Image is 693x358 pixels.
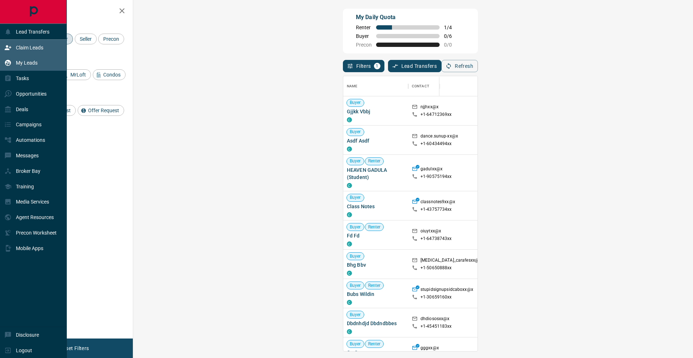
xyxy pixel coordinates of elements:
p: +1- 60434494xx [420,141,452,147]
span: Renter [365,283,384,289]
span: Offer Request [86,108,122,113]
h2: Filters [23,7,126,16]
span: Gg Gg [347,349,405,356]
span: Buyer [347,341,364,347]
span: Buyer [347,158,364,164]
span: MrLoft [68,72,88,78]
span: Buyer [347,253,364,259]
div: Offer Request [78,105,124,116]
div: condos.ca [347,117,352,122]
p: gadulxx@x [420,166,443,174]
span: 0 / 0 [444,42,460,48]
p: oiuytxx@x [420,228,441,236]
p: +1- 50650888xx [420,265,452,271]
span: Buyer [356,33,372,39]
span: Dbdnhdjd Dbdndbbes [347,320,405,327]
span: Bubs Wildin [347,291,405,298]
button: Lead Transfers [388,60,442,72]
div: condos.ca [347,300,352,305]
div: condos.ca [347,212,352,217]
div: condos.ca [347,147,352,152]
span: 1 / 4 [444,25,460,30]
button: Reset Filters [55,342,93,354]
span: Renter [365,341,384,347]
div: Contact [408,76,466,96]
p: +1- 90575194xx [420,174,452,180]
button: Refresh [441,60,478,72]
p: +1- 43757734xx [420,206,452,213]
span: Asdf Asdf [347,137,405,144]
span: 0 / 6 [444,33,460,39]
p: My Daily Quota [356,13,460,22]
p: dhdiososxx@x [420,316,450,323]
button: Filters1 [343,60,384,72]
span: HEAVEN GADULA (Student) [347,166,405,181]
span: Renter [365,224,384,230]
div: Contact [412,76,429,96]
div: Name [343,76,408,96]
span: Buyer [347,129,364,135]
div: condos.ca [347,271,352,276]
div: MrLoft [60,69,91,80]
div: Seller [75,34,97,44]
span: Bhg Bbv [347,261,405,268]
div: condos.ca [347,241,352,246]
div: condos.ca [347,329,352,334]
p: +1- 30659160xx [420,294,452,300]
p: [MEDICAL_DATA]_carafesxx@x [420,257,481,265]
span: Buyer [347,195,364,201]
span: Precon [356,42,372,48]
p: +1- 45451183xx [420,323,452,329]
p: +1- 64738743xx [420,236,452,242]
div: condos.ca [347,183,352,188]
span: Condos [101,72,123,78]
p: +1- 64712369xx [420,112,452,118]
div: Name [347,76,358,96]
div: Precon [98,34,124,44]
span: Precon [101,36,122,42]
p: njjhxx@x [420,104,439,112]
span: Seller [77,36,94,42]
p: classnotes9xx@x [420,199,455,206]
span: 1 [375,64,380,69]
span: Buyer [347,224,364,230]
p: dance.sunup-xx@x [420,133,458,141]
div: Condos [93,69,126,80]
span: Fd Fd [347,232,405,239]
p: stupidsignupsidcaboxx@x [420,287,473,294]
span: Class Notes [347,203,405,210]
span: Renter [365,158,384,164]
span: Buyer [347,283,364,289]
span: Gjjkk Vbbj [347,108,405,115]
span: Buyer [347,100,364,106]
span: Renter [356,25,372,30]
p: gggxx@x [420,345,439,353]
span: Buyer [347,312,364,318]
